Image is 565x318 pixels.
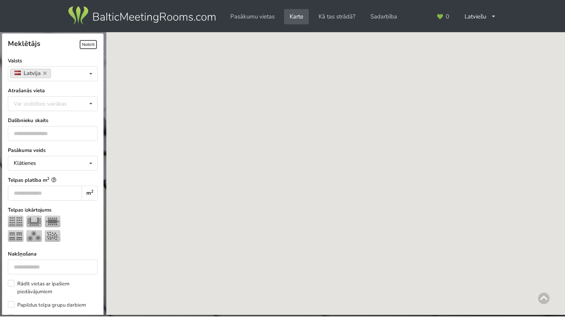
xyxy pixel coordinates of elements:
[8,176,98,184] label: Telpas platība m
[8,216,24,227] img: Teātris
[8,146,98,154] label: Pasākuma veids
[8,206,98,214] label: Telpas izkārtojums
[47,176,49,181] sup: 2
[8,87,98,95] label: Atrašanās vieta
[459,9,502,24] div: Latviešu
[12,99,84,108] div: Var izvēlēties vairākas
[313,9,361,24] a: Kā tas strādā?
[446,14,449,20] span: 0
[8,250,98,258] label: Nakšņošana
[80,40,97,49] span: Notīrīt
[8,280,98,296] label: Rādīt vietas ar īpašiem piedāvājumiem
[8,230,24,242] img: Klase
[8,57,98,65] label: Valsts
[45,230,60,242] img: Pieņemšana
[8,117,98,124] label: Dalībnieku skaits
[8,39,40,48] span: Meklētājs
[14,161,36,166] div: Klātienes
[26,230,42,242] img: Bankets
[26,216,42,227] img: U-Veids
[10,69,51,78] a: Latvija
[365,9,403,24] a: Sadarbība
[67,5,217,27] img: Baltic Meeting Rooms
[91,188,93,194] sup: 2
[8,301,86,309] label: Papildus telpa grupu darbiem
[82,186,98,201] div: m
[284,9,309,24] a: Karte
[225,9,280,24] a: Pasākumu vietas
[45,216,60,227] img: Sapulce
